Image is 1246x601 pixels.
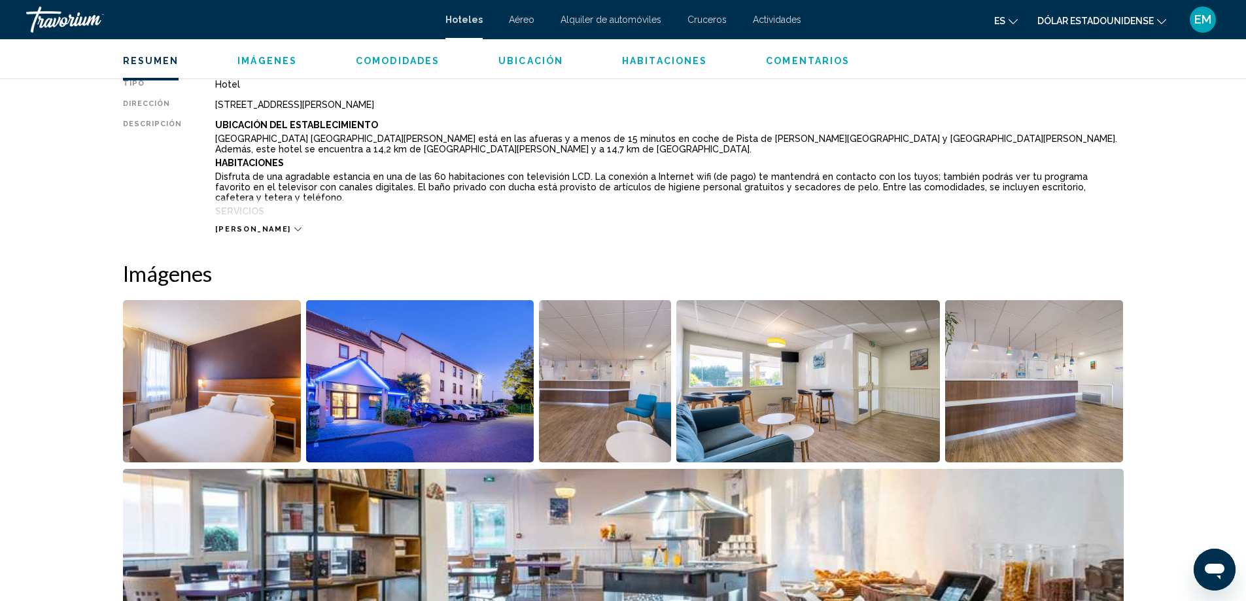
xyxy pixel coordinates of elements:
[306,300,534,463] button: Open full-screen image slider
[215,158,284,168] b: Habitaciones
[687,14,727,25] a: Cruceros
[123,55,179,67] button: Resumen
[1194,12,1211,26] font: EM
[676,300,940,463] button: Open full-screen image slider
[215,120,378,130] b: Ubicación Del Establecimiento
[123,260,1124,286] h2: Imágenes
[1037,11,1166,30] button: Cambiar moneda
[237,55,297,67] button: Imágenes
[622,56,707,66] span: Habitaciones
[766,56,850,66] span: Comentarios
[994,16,1005,26] font: es
[498,56,563,66] span: Ubicación
[215,225,291,233] span: [PERSON_NAME]
[215,171,1124,203] p: Disfruta de una agradable estancia en una de las 60 habitaciones con televisión LCD. La conexión ...
[1194,549,1236,591] iframe: Botón para iniciar la ventana de mensajería
[445,14,483,25] a: Hoteles
[215,99,1124,110] div: [STREET_ADDRESS][PERSON_NAME]
[622,55,707,67] button: Habitaciones
[123,56,179,66] span: Resumen
[561,14,661,25] a: Alquiler de automóviles
[123,300,302,463] button: Open full-screen image slider
[123,99,182,110] div: Dirección
[994,11,1018,30] button: Cambiar idioma
[215,224,302,234] button: [PERSON_NAME]
[766,55,850,67] button: Comentarios
[356,56,440,66] span: Comodidades
[237,56,297,66] span: Imágenes
[753,14,801,25] a: Actividades
[1186,6,1220,33] button: Menú de usuario
[356,55,440,67] button: Comodidades
[123,79,182,90] div: Tipo
[509,14,534,25] a: Aéreo
[945,300,1124,463] button: Open full-screen image slider
[26,7,432,33] a: Travorium
[215,79,1124,90] div: Hotel
[498,55,563,67] button: Ubicación
[123,120,182,218] div: Descripción
[539,300,672,463] button: Open full-screen image slider
[1037,16,1154,26] font: Dólar estadounidense
[215,133,1124,154] p: [GEOGRAPHIC_DATA] [GEOGRAPHIC_DATA][PERSON_NAME] está en las afueras y a menos de 15 minutos en c...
